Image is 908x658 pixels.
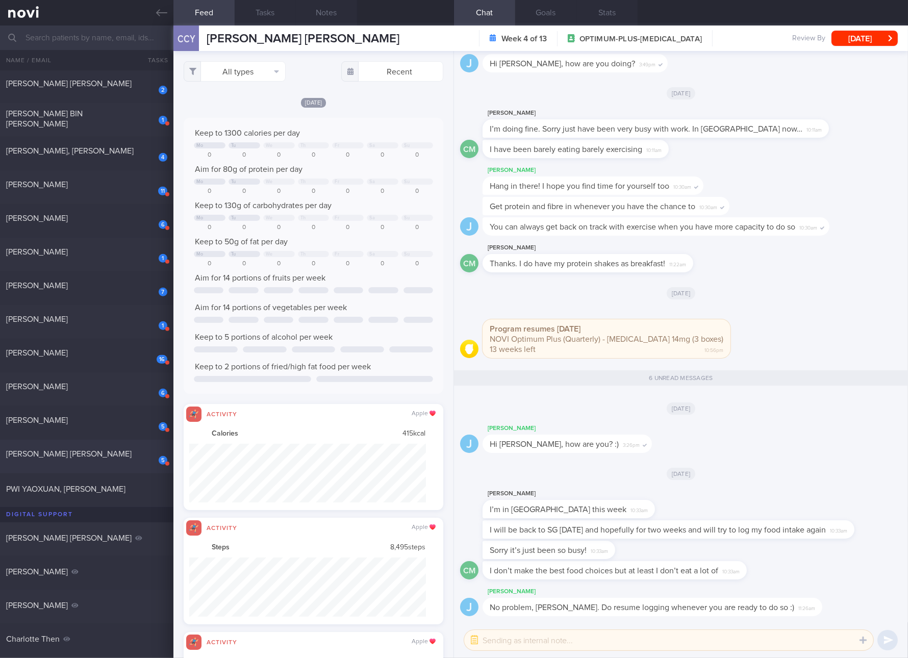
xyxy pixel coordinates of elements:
[298,260,330,268] div: 0
[646,144,662,154] span: 10:11am
[490,603,794,612] span: No problem, [PERSON_NAME]. Do resume logging whenever you are ready to do so :)
[490,505,626,514] span: I’m in [GEOGRAPHIC_DATA] this week
[335,179,339,185] div: Fr
[412,638,436,646] div: Apple
[799,222,817,232] span: 10:30am
[195,165,302,173] span: Aim for 80g of protein per day
[579,34,702,44] span: OPTIMUM-PLUS-[MEDICAL_DATA]
[298,151,330,159] div: 0
[194,224,225,232] div: 0
[231,215,236,221] div: Tu
[412,524,436,532] div: Apple
[490,203,695,211] span: Get protein and fibre in whenever you have the chance to
[229,151,260,159] div: 0
[639,59,655,68] span: 3:49pm
[6,315,68,323] span: [PERSON_NAME]
[301,98,326,108] span: [DATE]
[6,601,68,610] span: [PERSON_NAME]
[195,274,325,282] span: Aim for 14 portions of fruits per week
[483,586,853,598] div: [PERSON_NAME]
[300,215,306,221] div: Th
[184,61,286,82] button: All types
[335,143,339,148] div: Fr
[6,534,132,542] span: [PERSON_NAME] [PERSON_NAME]
[483,164,734,176] div: [PERSON_NAME]
[6,568,68,576] span: [PERSON_NAME]
[830,525,847,535] span: 10:33am
[483,422,683,435] div: [PERSON_NAME]
[159,422,167,431] div: 5
[401,224,433,232] div: 0
[229,188,260,195] div: 0
[6,450,132,458] span: [PERSON_NAME] [PERSON_NAME]
[490,546,587,554] span: Sorry it’s just been so busy!
[369,143,375,148] div: Sa
[159,288,167,296] div: 7
[133,50,173,70] button: Tasks
[159,456,167,465] div: 5
[483,242,724,254] div: [PERSON_NAME]
[332,260,364,268] div: 0
[401,260,433,268] div: 0
[6,214,68,222] span: [PERSON_NAME]
[460,598,478,617] div: J
[195,238,288,246] span: Keep to 50g of fat per day
[792,34,825,43] span: Review By
[201,523,242,532] div: Activity
[212,429,238,439] strong: Calories
[263,224,295,232] div: 0
[490,182,669,190] span: Hang in there! I hope you find time for yourself too
[6,110,83,128] span: [PERSON_NAME] BIN [PERSON_NAME]
[159,153,167,162] div: 4
[404,251,410,257] div: Su
[266,179,273,185] div: We
[195,363,371,371] span: Keep to 2 portions of fried/high fat food per week
[332,188,364,195] div: 0
[6,181,68,189] span: [PERSON_NAME]
[831,31,898,46] button: [DATE]
[6,282,68,290] span: [PERSON_NAME]
[196,251,204,257] div: Mo
[195,201,332,210] span: Keep to 130g of carbohydrates per day
[412,410,436,418] div: Apple
[490,60,635,68] span: Hi [PERSON_NAME], how are you doing?
[369,251,375,257] div: Sa
[460,435,478,453] div: J
[263,260,295,268] div: 0
[6,485,125,493] span: PWI YAOXUAN, [PERSON_NAME]
[231,251,236,257] div: Tu
[229,260,260,268] div: 0
[6,349,68,357] span: [PERSON_NAME]
[483,488,686,500] div: [PERSON_NAME]
[806,124,822,134] span: 10:11am
[367,188,398,195] div: 0
[194,151,225,159] div: 0
[158,187,167,195] div: 11
[369,179,375,185] div: Sa
[159,220,167,229] div: 6
[673,181,691,191] span: 10:30am
[490,145,642,154] span: I have been barely eating barely exercising
[195,129,300,137] span: Keep to 1300 calories per day
[490,440,619,448] span: Hi [PERSON_NAME], how are you? :)
[367,260,398,268] div: 0
[194,260,225,268] div: 0
[401,188,433,195] div: 0
[490,125,802,133] span: I’m doing fine. Sorry just have been very busy with work. In [GEOGRAPHIC_DATA] now…
[6,383,68,391] span: [PERSON_NAME]
[404,215,410,221] div: Su
[300,143,306,148] div: Th
[490,325,581,333] strong: Program resumes [DATE]
[171,19,201,59] div: CCY
[460,140,478,159] div: CM
[298,224,330,232] div: 0
[159,116,167,124] div: 1
[194,188,225,195] div: 0
[623,439,640,449] span: 3:26pm
[402,429,425,439] span: 415 kcal
[667,468,696,480] span: [DATE]
[159,254,167,263] div: 1
[667,402,696,415] span: [DATE]
[263,151,295,159] div: 0
[460,254,478,273] div: CM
